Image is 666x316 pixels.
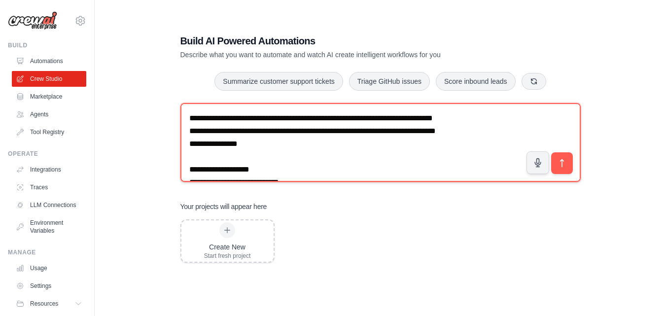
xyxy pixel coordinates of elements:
[12,89,86,105] a: Marketplace
[12,162,86,177] a: Integrations
[617,269,666,316] iframe: Chat Widget
[12,215,86,239] a: Environment Variables
[204,242,251,252] div: Create New
[12,124,86,140] a: Tool Registry
[204,252,251,260] div: Start fresh project
[12,53,86,69] a: Automations
[349,72,430,91] button: Triage GitHub issues
[8,150,86,158] div: Operate
[8,248,86,256] div: Manage
[12,260,86,276] a: Usage
[436,72,516,91] button: Score inbound leads
[12,197,86,213] a: LLM Connections
[214,72,343,91] button: Summarize customer support tickets
[12,106,86,122] a: Agents
[12,179,86,195] a: Traces
[180,50,512,60] p: Describe what you want to automate and watch AI create intelligent workflows for you
[12,296,86,312] button: Resources
[180,34,512,48] h1: Build AI Powered Automations
[8,11,57,30] img: Logo
[8,41,86,49] div: Build
[180,202,267,211] h3: Your projects will appear here
[522,73,546,90] button: Get new suggestions
[30,300,58,308] span: Resources
[12,278,86,294] a: Settings
[526,151,549,174] button: Click to speak your automation idea
[12,71,86,87] a: Crew Studio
